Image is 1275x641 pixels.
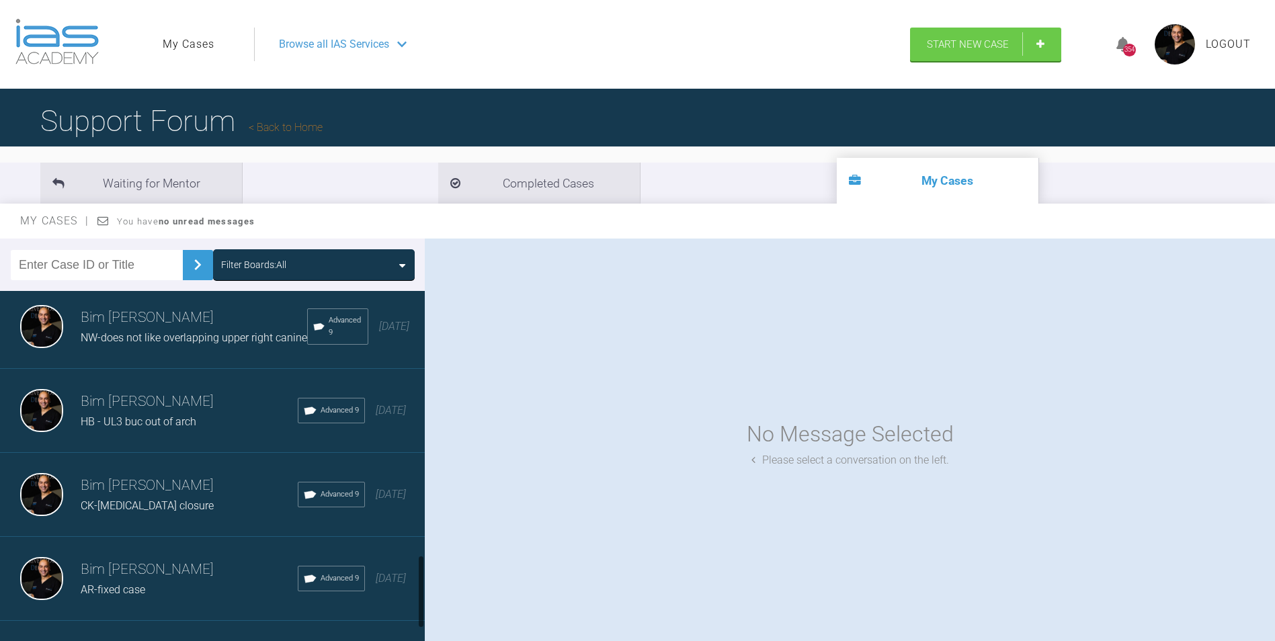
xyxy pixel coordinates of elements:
[379,320,409,333] span: [DATE]
[321,404,359,417] span: Advanced 9
[11,250,183,280] input: Enter Case ID or Title
[249,121,323,134] a: Back to Home
[81,415,196,428] span: HB - UL3 buc out of arch
[187,254,208,275] img: chevronRight.28bd32b0.svg
[751,452,949,469] div: Please select a conversation on the left.
[20,473,63,516] img: Bim Sawhney
[20,305,63,348] img: Bim Sawhney
[20,557,63,600] img: Bim Sawhney
[81,390,298,413] h3: Bim [PERSON_NAME]
[221,257,286,272] div: Filter Boards: All
[376,572,406,585] span: [DATE]
[81,499,214,512] span: CK-[MEDICAL_DATA] closure
[81,474,298,497] h3: Bim [PERSON_NAME]
[20,389,63,432] img: Bim Sawhney
[1123,44,1136,56] div: 354
[837,158,1038,204] li: My Cases
[20,214,89,227] span: My Cases
[81,583,145,596] span: AR-fixed case
[163,36,214,53] a: My Cases
[81,306,307,329] h3: Bim [PERSON_NAME]
[279,36,389,53] span: Browse all IAS Services
[910,28,1061,61] a: Start New Case
[40,97,323,144] h1: Support Forum
[376,404,406,417] span: [DATE]
[321,488,359,501] span: Advanced 9
[1155,24,1195,65] img: profile.png
[927,38,1009,50] span: Start New Case
[376,488,406,501] span: [DATE]
[81,558,298,581] h3: Bim [PERSON_NAME]
[117,216,255,226] span: You have
[747,417,954,452] div: No Message Selected
[1206,36,1251,53] a: Logout
[329,314,362,339] span: Advanced 9
[438,163,640,204] li: Completed Cases
[15,19,99,65] img: logo-light.3e3ef733.png
[40,163,242,204] li: Waiting for Mentor
[159,216,255,226] strong: no unread messages
[81,331,307,344] span: NW-does not like overlapping upper right canine
[321,572,359,585] span: Advanced 9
